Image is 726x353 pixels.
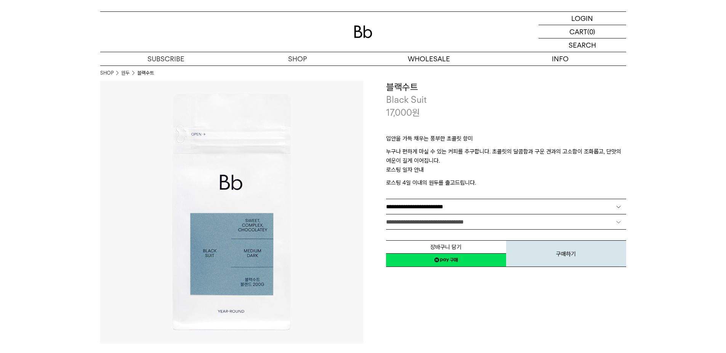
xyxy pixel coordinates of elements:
[538,12,626,25] a: LOGIN
[412,107,420,118] span: 원
[100,69,114,77] a: SHOP
[137,69,154,77] li: 블랙수트
[232,52,363,65] a: SHOP
[587,25,595,38] p: (0)
[569,25,587,38] p: CART
[571,12,593,25] p: LOGIN
[495,52,626,65] p: INFO
[100,81,363,343] img: 블랙수트
[386,93,626,106] p: Black Suit
[354,26,372,38] img: 로고
[386,147,626,165] p: 누구나 편하게 마실 수 있는 커피를 추구합니다. 초콜릿의 달콤함과 구운 견과의 고소함이 조화롭고, 단맛의 여운이 길게 이어집니다.
[386,134,626,147] p: 입안을 가득 채우는 풍부한 초콜릿 향미
[386,240,506,254] button: 장바구니 담기
[386,178,626,187] p: 로스팅 4일 이내의 원두를 출고드립니다.
[386,253,506,267] a: 새창
[100,52,232,65] a: SUBSCRIBE
[569,38,596,52] p: SEARCH
[386,81,626,94] h3: 블랙수트
[386,106,420,119] p: 17,000
[363,52,495,65] p: WHOLESALE
[121,69,130,77] a: 원두
[506,240,626,267] button: 구매하기
[538,25,626,38] a: CART (0)
[386,165,626,178] p: 로스팅 일자 안내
